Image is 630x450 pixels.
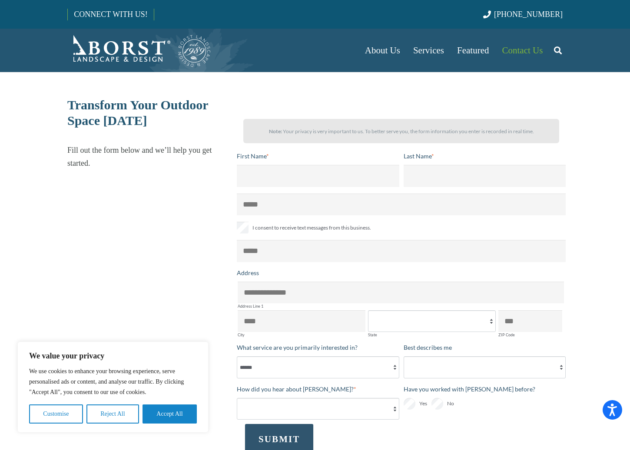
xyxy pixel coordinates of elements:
p: Fill out the form below and we’ll help you get started. [67,144,229,170]
label: City [238,333,365,337]
input: No [431,398,443,410]
span: Yes [419,398,427,409]
a: Borst-Logo [67,33,212,68]
select: What service are you primarily interested in? [237,356,399,378]
span: First Name [237,152,266,160]
span: About Us [365,45,400,56]
span: Contact Us [502,45,543,56]
a: CONNECT WITH US! [68,4,153,25]
input: First Name* [237,165,399,187]
button: Accept All [143,404,197,424]
a: Search [549,39,567,61]
span: Featured [457,45,489,56]
strong: Note: [269,128,282,135]
button: Reject All [86,404,139,424]
select: How did you hear about [PERSON_NAME]?* [237,398,399,420]
p: Your privacy is very important to us. To better serve you, the form information you enter is reco... [251,125,551,138]
input: Last Name* [404,165,566,187]
span: What service are you primarily interested in? [237,344,358,351]
a: About Us [358,29,407,72]
span: I consent to receive text messages from this business. [252,223,371,233]
span: [PHONE_NUMBER] [494,10,563,19]
label: Address Line 1 [238,304,564,308]
a: [PHONE_NUMBER] [483,10,563,19]
a: Contact Us [496,29,550,72]
select: Best describes me [404,356,566,378]
label: State [368,333,496,337]
span: No [447,398,454,409]
input: I consent to receive text messages from this business. [237,222,249,233]
label: ZIP Code [498,333,562,337]
a: Featured [451,29,495,72]
a: Services [407,29,451,72]
span: Have you worked with [PERSON_NAME] before? [404,385,535,393]
span: How did you hear about [PERSON_NAME]? [237,385,354,393]
button: Customise [29,404,83,424]
p: We value your privacy [29,351,197,361]
span: Services [413,45,444,56]
div: We value your privacy [17,342,209,433]
span: Address [237,269,259,276]
span: Best describes me [404,344,452,351]
span: Last Name [404,152,431,160]
p: We use cookies to enhance your browsing experience, serve personalised ads or content, and analys... [29,366,197,397]
input: Yes [404,398,415,410]
span: Transform Your Outdoor Space [DATE] [67,98,208,128]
